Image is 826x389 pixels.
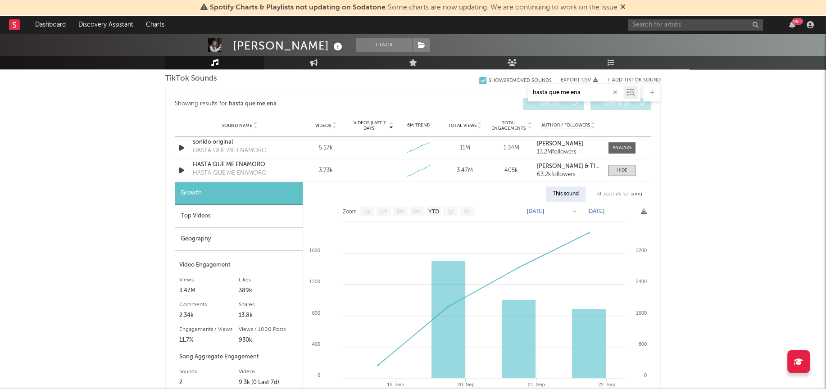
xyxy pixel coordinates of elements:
text: 1m [380,208,387,215]
text: 1600 [636,310,647,316]
div: Views / 1000 Posts [239,324,298,335]
div: Show 2 Removed Sounds [489,78,552,84]
text: All [463,208,469,215]
div: 99 + [792,18,803,25]
div: Geography [175,228,303,251]
span: Spotify Charts & Playlists not updating on Sodatone [210,4,386,11]
span: Author / Followers [541,122,590,128]
div: 389k [239,285,298,296]
div: HASTA QUE ME ENAMORO [193,146,267,155]
div: Video Engagement [179,260,298,271]
a: [PERSON_NAME] [537,141,599,147]
div: 2 [179,377,239,388]
span: Dismiss [620,4,626,11]
div: 13.2M followers [537,149,599,155]
button: UGC(2) [523,98,584,110]
strong: [PERSON_NAME] [537,141,583,147]
div: 3.47M [444,166,486,175]
div: 13.8k [239,310,298,321]
div: Likes [239,275,298,285]
div: Showing results for [175,98,413,110]
a: HASTA QUE ME ENAMORO [193,160,287,169]
div: 63.2k followers [537,172,599,178]
span: : Some charts are now updating. We are continuing to work on the issue [210,4,617,11]
text: 0 [318,372,320,378]
div: Videos [239,366,298,377]
text: 2400 [636,279,647,284]
text: YTD [428,208,439,215]
a: Discovery Assistant [72,16,140,34]
div: 2.34k [179,310,239,321]
text: → [572,208,577,214]
div: 9.3k (0 Last 7d) [239,377,298,388]
input: Search by song name or URL [528,89,623,96]
text: 21. Sep [528,382,545,387]
div: Song Aggregate Engagement [179,352,298,362]
div: 405k [490,166,532,175]
span: Sound Name [222,123,252,128]
button: + Add TikTok Sound [598,78,661,83]
text: 1600 [309,248,320,253]
a: sonido original [193,138,287,147]
input: Search for artists [628,19,763,31]
div: Comments [179,299,239,310]
button: Track [356,38,412,52]
text: 20. Sep [457,382,474,387]
text: 22. Sep [598,382,615,387]
div: All sounds for song [590,186,649,202]
div: 6M Trend [398,122,440,129]
text: 3m [396,208,404,215]
a: Charts [140,16,171,34]
text: 1200 [309,279,320,284]
text: Zoom [343,208,357,215]
text: 19. Sep [387,382,404,387]
text: [DATE] [587,208,604,214]
div: Sounds [179,366,239,377]
span: Official ( 0 ) [596,101,638,107]
div: Top Videos [175,205,303,228]
text: [DATE] [527,208,544,214]
text: 6m [413,208,421,215]
div: Growth [175,182,303,205]
div: hasta que me ena [229,99,277,109]
span: Total Views [448,123,477,128]
div: Shares [239,299,298,310]
span: UGC ( 2 ) [529,101,570,107]
div: Engagements / Views [179,324,239,335]
div: 3.73k [305,166,347,175]
div: [PERSON_NAME] [233,38,345,53]
text: 400 [312,341,320,347]
div: Views [179,275,239,285]
div: 930k [239,335,298,346]
a: [PERSON_NAME] & TINI [537,163,599,170]
button: 99+ [789,21,795,28]
text: 0 [644,372,647,378]
button: + Add TikTok Sound [607,78,661,83]
div: 1.34M [490,144,532,153]
strong: [PERSON_NAME] & TINI [537,163,602,169]
text: 800 [312,310,320,316]
div: 3.47M [179,285,239,296]
span: TikTok Sounds [165,73,217,84]
div: HASTA QUE ME ENAMORO [193,169,267,178]
a: Dashboard [29,16,72,34]
button: Official(0) [590,98,651,110]
text: 3200 [636,248,647,253]
span: Videos [315,123,331,128]
text: 1y [447,208,453,215]
div: 5.57k [305,144,347,153]
div: This sound [546,186,585,202]
button: Export CSV [561,77,598,83]
text: 1w [363,208,371,215]
div: 11.7% [179,335,239,346]
span: Videos (last 7 days) [351,120,388,131]
div: 11M [444,144,486,153]
text: 800 [639,341,647,347]
span: Total Engagements [490,120,527,131]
